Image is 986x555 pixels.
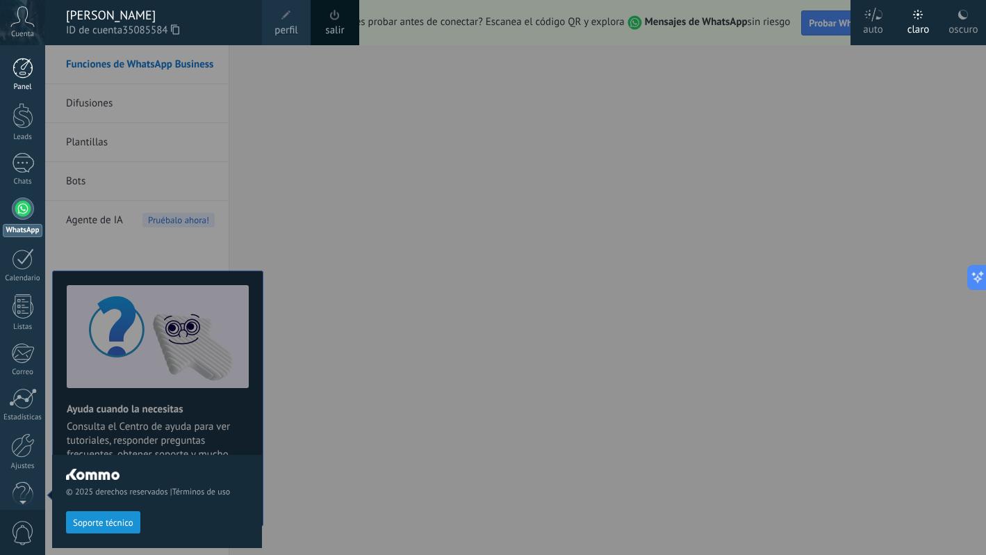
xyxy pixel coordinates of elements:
span: © 2025 derechos reservados | [66,487,248,497]
span: Cuenta [11,30,34,39]
a: Soporte técnico [66,517,140,527]
div: claro [907,9,930,45]
div: Panel [3,83,43,92]
div: [PERSON_NAME] [66,8,248,23]
a: salir [325,23,344,38]
span: Soporte técnico [73,518,133,528]
div: auto [863,9,883,45]
div: Chats [3,177,43,186]
div: Ajustes [3,462,43,471]
div: Listas [3,323,43,332]
div: WhatsApp [3,224,42,237]
span: ID de cuenta [66,23,248,38]
button: Soporte técnico [66,511,140,533]
div: Correo [3,368,43,377]
span: 35085584 [122,23,179,38]
div: Estadísticas [3,413,43,422]
div: oscuro [948,9,978,45]
span: perfil [274,23,297,38]
div: Leads [3,133,43,142]
a: Términos de uso [172,487,230,497]
div: Calendario [3,274,43,283]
